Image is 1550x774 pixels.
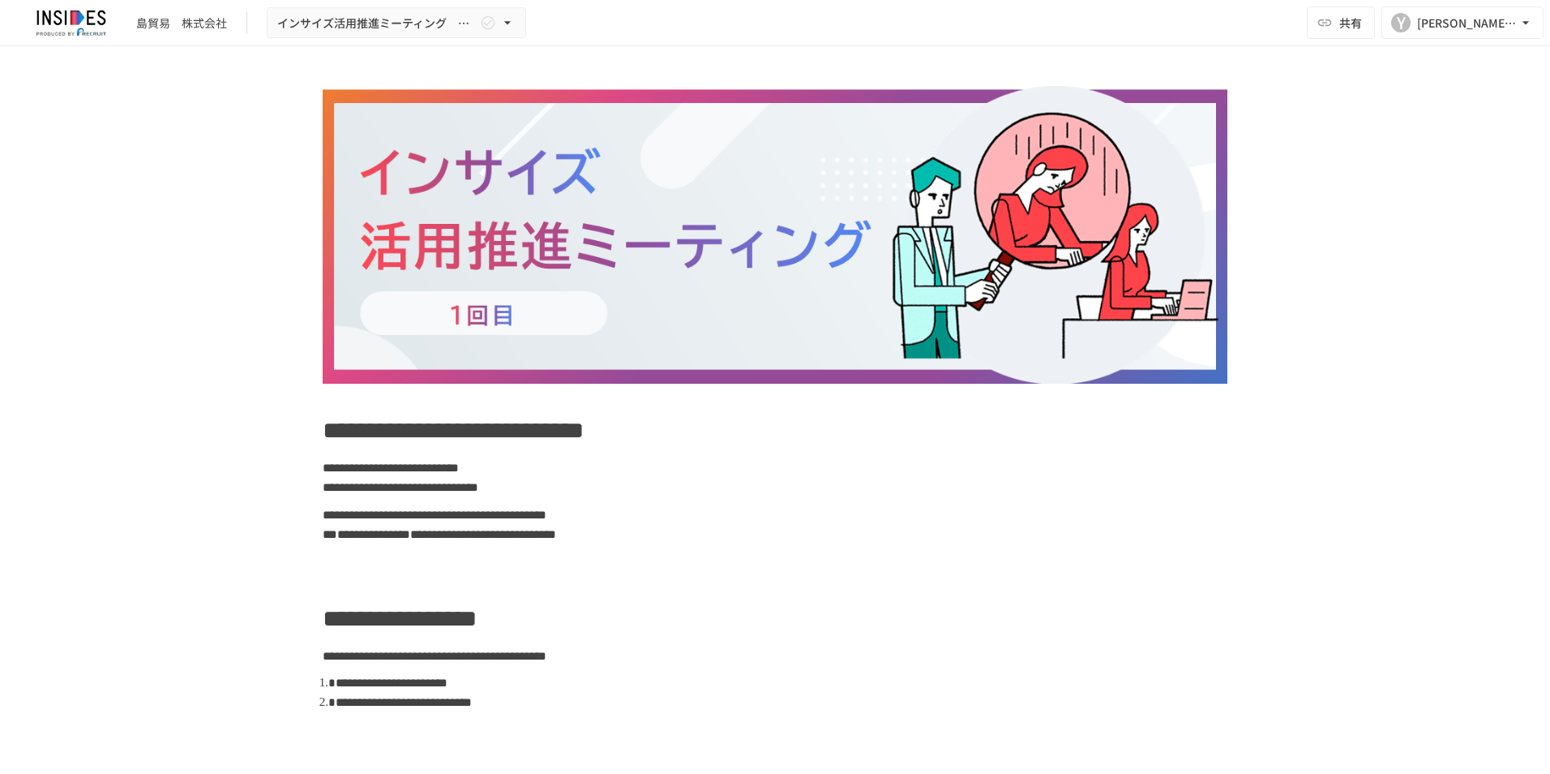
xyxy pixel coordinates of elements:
span: インサイズ活用推進ミーティング ～1回目～ [277,13,477,33]
img: qfRHfZFm8a7ASaNhle0fjz45BnORTh7b5ErIF9ySDQ9 [323,86,1227,384]
img: JmGSPSkPjKwBq77AtHmwC7bJguQHJlCRQfAXtnx4WuV [19,10,123,36]
div: Y [1391,13,1411,32]
span: 共有 [1339,14,1362,32]
button: Y[PERSON_NAME][EMAIL_ADDRESS][DOMAIN_NAME] [1381,6,1544,39]
button: インサイズ活用推進ミーティング ～1回目～ [267,7,526,39]
button: 共有 [1307,6,1375,39]
div: [PERSON_NAME][EMAIL_ADDRESS][DOMAIN_NAME] [1417,13,1518,33]
div: 島貿易 株式会社 [136,15,227,32]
